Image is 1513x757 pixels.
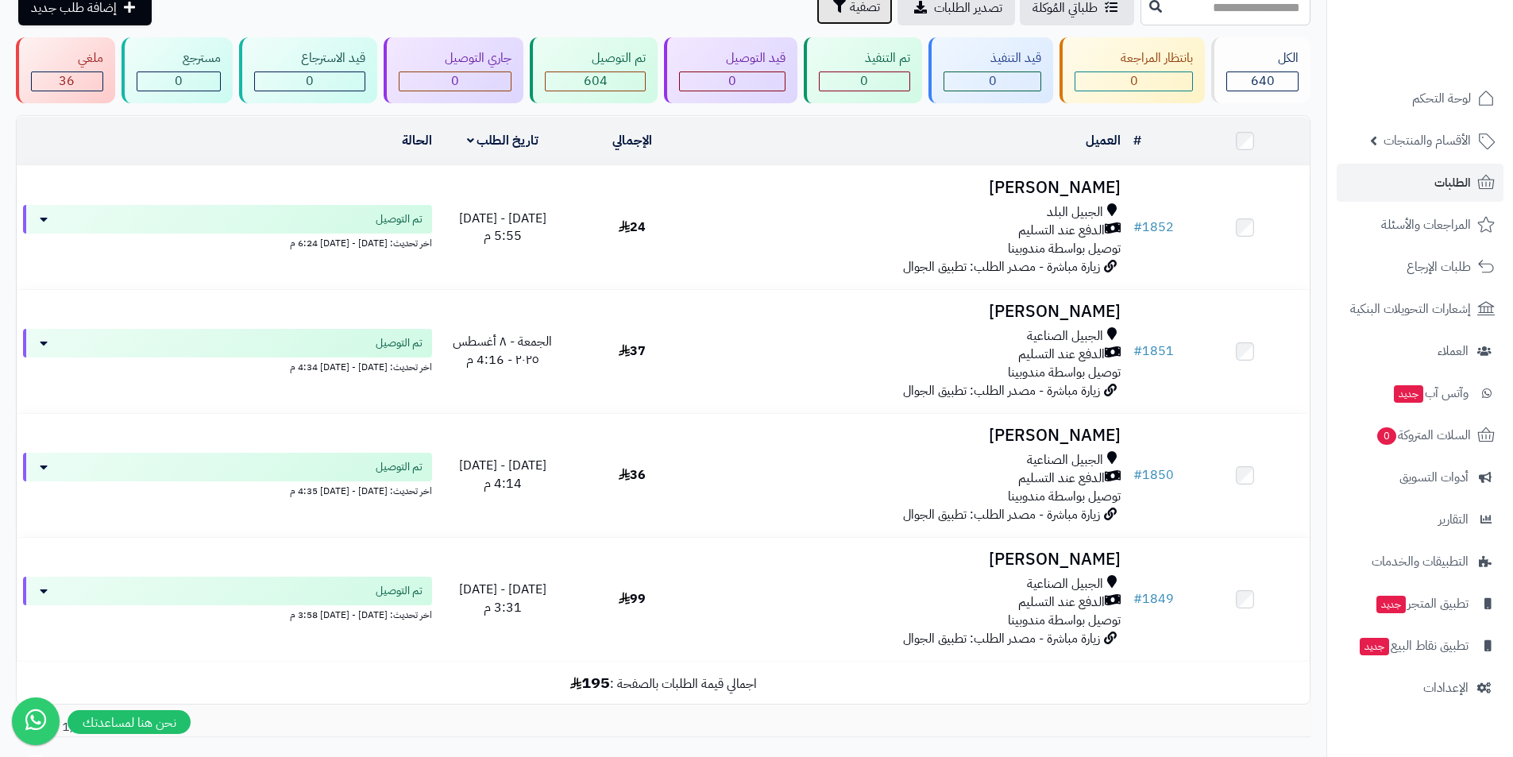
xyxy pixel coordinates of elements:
a: العميل [1086,131,1121,150]
h3: [PERSON_NAME] [703,303,1121,321]
span: أدوات التسويق [1399,466,1469,489]
span: 24 [619,218,646,237]
span: [DATE] - [DATE] 5:55 م [459,209,546,246]
a: وآتس آبجديد [1337,374,1503,412]
span: 604 [584,71,608,91]
a: #1852 [1133,218,1174,237]
span: توصيل بواسطة مندوبينا [1008,487,1121,506]
span: الدفع عند التسليم [1018,346,1105,364]
a: تاريخ الطلب [467,131,539,150]
span: 0 [175,71,183,91]
span: جديد [1376,596,1406,613]
span: توصيل بواسطة مندوبينا [1008,239,1121,258]
div: 0 [1075,72,1193,91]
span: الجمعة - ٨ أغسطس ٢٠٢٥ - 4:16 م [453,332,552,369]
span: الدفع عند التسليم [1018,593,1105,612]
a: العملاء [1337,332,1503,370]
span: جديد [1394,385,1423,403]
div: 0 [944,72,1040,91]
b: 195 [570,670,610,694]
a: الطلبات [1337,164,1503,202]
span: 0 [989,71,997,91]
a: الحالة [402,131,432,150]
div: الكل [1226,49,1299,68]
div: جاري التوصيل [399,49,512,68]
span: الإعدادات [1423,677,1469,699]
a: تم التنفيذ 0 [801,37,926,103]
span: تم التوصيل [376,335,423,351]
span: 0 [1130,71,1138,91]
a: أدوات التسويق [1337,458,1503,496]
h3: [PERSON_NAME] [703,179,1121,197]
div: 0 [137,72,221,91]
span: زيارة مباشرة - مصدر الطلب: تطبيق الجوال [903,381,1100,400]
span: الجبيل الصناعية [1027,451,1103,469]
a: تم التوصيل 604 [527,37,661,103]
h3: [PERSON_NAME] [703,427,1121,445]
div: قيد التنفيذ [944,49,1041,68]
span: لوحة التحكم [1412,87,1471,110]
span: # [1133,589,1142,608]
a: طلبات الإرجاع [1337,248,1503,286]
span: الجبيل البلد [1047,203,1103,222]
span: زيارة مباشرة - مصدر الطلب: تطبيق الجوال [903,629,1100,648]
a: السلات المتروكة0 [1337,416,1503,454]
a: التقارير [1337,500,1503,539]
span: إشعارات التحويلات البنكية [1350,298,1471,320]
img: logo-2.png [1405,42,1498,75]
span: تم التوصيل [376,211,423,227]
span: 0 [860,71,868,91]
a: جاري التوصيل 0 [380,37,527,103]
span: 36 [59,71,75,91]
a: المراجعات والأسئلة [1337,206,1503,244]
span: 0 [728,71,736,91]
a: #1850 [1133,465,1174,485]
span: زيارة مباشرة - مصدر الطلب: تطبيق الجوال [903,505,1100,524]
span: الجبيل الصناعية [1027,575,1103,593]
div: اخر تحديث: [DATE] - [DATE] 6:24 م [23,234,432,250]
div: ملغي [31,49,103,68]
div: 604 [546,72,645,91]
a: ملغي 36 [13,37,118,103]
div: مسترجع [137,49,222,68]
span: 99 [619,589,646,608]
span: 640 [1251,71,1275,91]
span: تم التوصيل [376,583,423,599]
div: اخر تحديث: [DATE] - [DATE] 4:34 م [23,357,432,374]
span: تم التوصيل [376,459,423,475]
span: العملاء [1438,340,1469,362]
span: السلات المتروكة [1376,424,1471,446]
span: # [1133,342,1142,361]
a: الإجمالي [612,131,652,150]
div: اخر تحديث: [DATE] - [DATE] 3:58 م [23,605,432,622]
div: 0 [820,72,910,91]
span: تطبيق المتجر [1375,593,1469,615]
a: قيد الاسترجاع 0 [236,37,380,103]
span: الجبيل الصناعية [1027,327,1103,346]
a: بانتظار المراجعة 0 [1056,37,1209,103]
a: إشعارات التحويلات البنكية [1337,290,1503,328]
a: الإعدادات [1337,669,1503,707]
h3: [PERSON_NAME] [703,550,1121,569]
a: الكل640 [1208,37,1314,103]
a: قيد التنفيذ 0 [925,37,1056,103]
div: قيد التوصيل [679,49,785,68]
span: 0 [451,71,459,91]
div: 0 [399,72,511,91]
span: 0 [306,71,314,91]
div: عرض 1 إلى 4 من 4 (1 صفحات) [4,718,663,736]
a: التطبيقات والخدمات [1337,543,1503,581]
span: الأقسام والمنتجات [1384,129,1471,152]
div: تم التنفيذ [819,49,911,68]
span: [DATE] - [DATE] 4:14 م [459,456,546,493]
td: اجمالي قيمة الطلبات بالصفحة : [17,662,1310,704]
div: اخر تحديث: [DATE] - [DATE] 4:35 م [23,481,432,498]
span: طلبات الإرجاع [1407,256,1471,278]
span: توصيل بواسطة مندوبينا [1008,363,1121,382]
a: # [1133,131,1141,150]
div: بانتظار المراجعة [1075,49,1194,68]
span: [DATE] - [DATE] 3:31 م [459,580,546,617]
div: تم التوصيل [545,49,646,68]
span: التقارير [1438,508,1469,531]
a: تطبيق المتجرجديد [1337,585,1503,623]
